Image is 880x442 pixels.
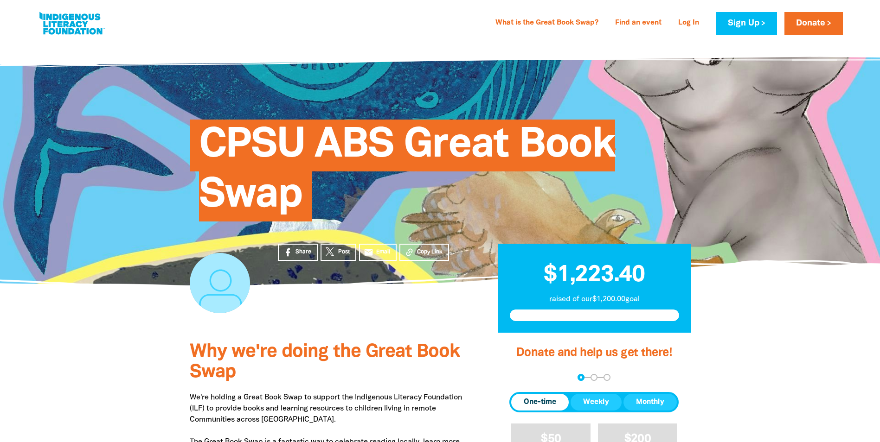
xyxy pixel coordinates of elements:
[623,394,677,410] button: Monthly
[399,244,449,261] button: Copy Link
[278,244,318,261] a: Share
[524,397,556,408] span: One-time
[784,12,843,35] a: Donate
[591,374,597,381] button: Navigate to step 2 of 3 to enter your details
[673,16,705,31] a: Log In
[516,347,672,358] span: Donate and help us get there!
[199,126,615,221] span: CPSU ABS Great Book Swap
[578,374,585,381] button: Navigate to step 1 of 3 to enter your donation amount
[510,294,679,305] p: raised of our $1,200.00 goal
[190,343,460,381] span: Why we're doing the Great Book Swap
[295,248,311,256] span: Share
[636,397,664,408] span: Monthly
[716,12,777,35] a: Sign Up
[321,244,356,261] a: Post
[610,16,667,31] a: Find an event
[604,374,610,381] button: Navigate to step 3 of 3 to enter your payment details
[544,265,645,286] span: $1,223.40
[417,248,443,256] span: Copy Link
[583,397,609,408] span: Weekly
[511,394,569,410] button: One-time
[364,247,373,257] i: email
[509,392,679,412] div: Donation frequency
[376,248,390,256] span: Email
[490,16,604,31] a: What is the Great Book Swap?
[359,244,397,261] a: emailEmail
[338,248,350,256] span: Post
[571,394,622,410] button: Weekly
